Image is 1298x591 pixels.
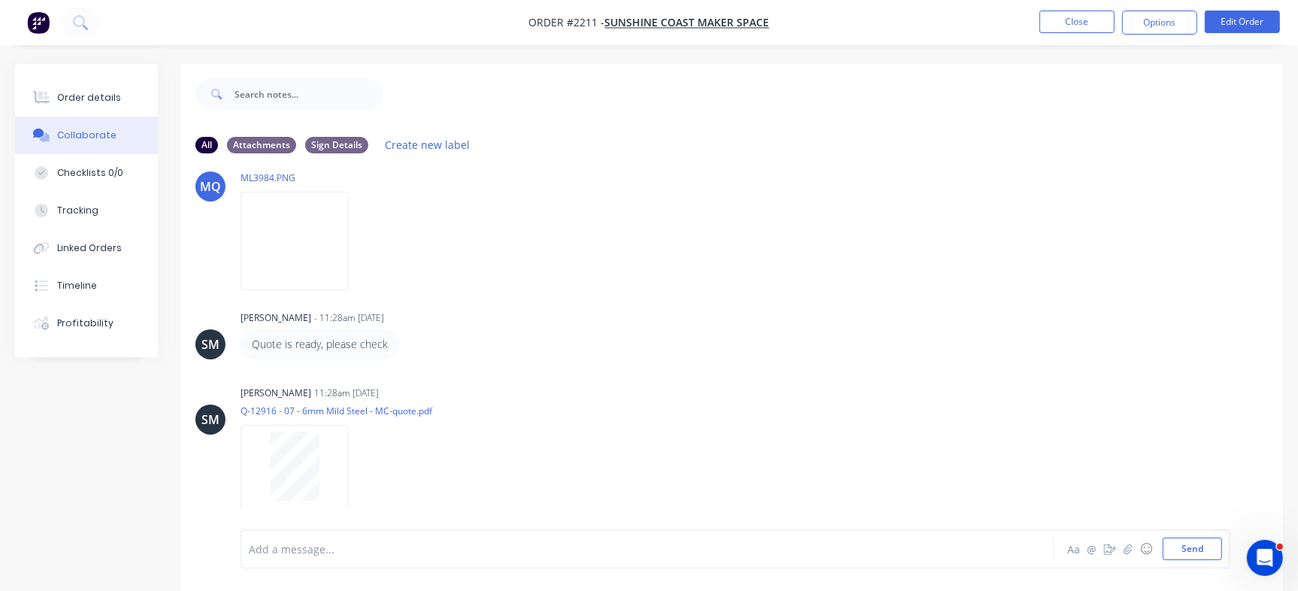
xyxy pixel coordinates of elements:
[15,154,158,192] button: Checklists 0/0
[195,137,218,153] div: All
[241,386,311,400] div: [PERSON_NAME]
[377,135,478,155] button: Create new label
[201,335,219,353] div: SM
[305,137,368,153] div: Sign Details
[57,317,113,330] div: Profitability
[201,411,219,429] div: SM
[241,171,364,184] p: ML3984.PNG
[1039,11,1115,33] button: Close
[1065,540,1083,558] button: Aa
[15,117,158,154] button: Collaborate
[15,79,158,117] button: Order details
[241,405,432,417] p: Q-12916 - 07 - 6mm Mild Steel - MC-quote.pdf
[1122,11,1197,35] button: Options
[15,192,158,229] button: Tracking
[227,137,296,153] div: Attachments
[57,241,122,255] div: Linked Orders
[1205,11,1280,33] button: Edit Order
[1163,538,1222,560] button: Send
[57,279,97,292] div: Timeline
[200,177,221,195] div: MQ
[15,267,158,305] button: Timeline
[314,386,379,400] div: 11:28am [DATE]
[529,16,605,30] span: Order #2211 -
[1247,540,1283,576] iframe: Intercom live chat
[241,311,311,325] div: [PERSON_NAME]
[314,311,384,325] div: - 11:28am [DATE]
[1137,540,1155,558] button: ☺
[57,91,121,105] div: Order details
[57,204,98,217] div: Tracking
[27,11,50,34] img: Factory
[15,305,158,342] button: Profitability
[15,229,158,267] button: Linked Orders
[1083,540,1101,558] button: @
[57,129,116,142] div: Collaborate
[57,166,123,180] div: Checklists 0/0
[605,16,770,30] a: Sunshine Coast Maker Space
[252,337,388,352] p: Quote is ready, please check
[234,79,383,109] input: Search notes...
